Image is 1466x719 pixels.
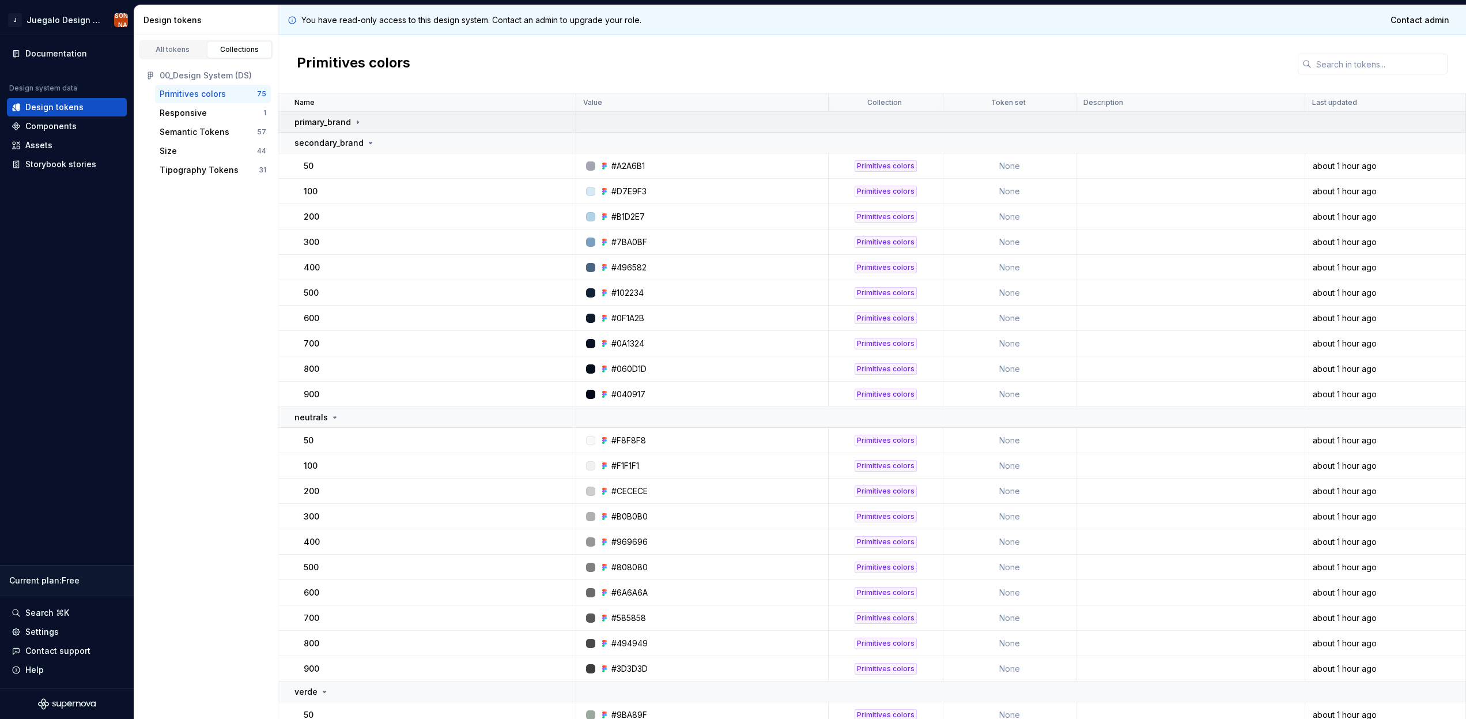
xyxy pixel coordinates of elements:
div: Primitives colors [855,435,917,446]
button: Tipography Tokens31 [155,161,271,179]
div: Current plan : Free [9,575,124,586]
td: None [943,479,1076,504]
div: about 1 hour ago [1306,363,1465,375]
div: Design tokens [143,14,273,26]
td: None [943,382,1076,407]
div: about 1 hour ago [1306,338,1465,349]
a: Responsive1 [155,104,271,122]
div: Primitives colors [855,236,917,248]
div: #D7E9F3 [611,186,647,197]
div: #496582 [611,262,647,273]
div: about 1 hour ago [1306,511,1465,522]
button: Help [7,661,127,679]
div: #808080 [611,562,648,573]
p: 200 [304,211,319,223]
div: about 1 hour ago [1306,313,1465,324]
div: Primitives colors [855,511,917,522]
div: All tokens [144,45,202,54]
a: Storybook stories [7,155,127,174]
div: [PERSON_NAME] [114,2,128,39]
div: #040917 [611,389,645,400]
td: None [943,255,1076,280]
button: Semantic Tokens57 [155,123,271,141]
p: 100 [304,186,318,197]
div: Primitives colors [855,313,917,324]
a: Settings [7,623,127,641]
div: Primitives colors [855,338,917,349]
div: about 1 hour ago [1306,612,1465,624]
div: Search ⌘K [25,607,69,619]
div: #B1D2E7 [611,211,645,223]
div: #F8F8F8 [611,435,646,446]
td: None [943,280,1076,306]
p: 800 [304,363,319,375]
div: #102234 [611,287,644,299]
td: None [943,605,1076,631]
div: about 1 hour ago [1306,435,1465,446]
div: 00_Design System (DS) [160,70,266,81]
p: 500 [304,562,319,573]
div: #B0B0B0 [611,511,648,522]
td: None [943,529,1076,555]
div: Responsive [160,107,207,119]
a: Design tokens [7,98,127,116]
p: Name [294,98,315,107]
p: Collection [867,98,902,107]
td: None [943,555,1076,580]
div: Size [160,145,177,157]
td: None [943,580,1076,605]
button: JJuegalo Design System[PERSON_NAME] [2,7,131,32]
p: 900 [304,663,319,675]
div: Primitives colors [855,485,917,497]
div: Components [25,121,77,132]
div: #0A1324 [611,338,644,349]
div: Storybook stories [25,159,96,170]
div: Collections [211,45,269,54]
button: Primitives colors75 [155,85,271,103]
p: 700 [304,338,319,349]
span: Contact admin [1391,14,1449,26]
td: None [943,504,1076,529]
div: about 1 hour ago [1306,287,1465,299]
td: None [943,428,1076,453]
p: secondary_brand [294,137,364,149]
div: Primitives colors [855,211,917,223]
div: Assets [25,140,52,151]
div: 1 [263,108,266,118]
div: #0F1A2B [611,313,644,324]
p: 700 [304,612,319,624]
td: None [943,229,1076,255]
div: J [8,13,22,27]
td: None [943,453,1076,479]
div: #A2A6B1 [611,160,645,172]
div: Primitives colors [855,536,917,548]
div: #494949 [611,638,648,649]
td: None [943,306,1076,331]
p: 900 [304,389,319,400]
div: about 1 hour ago [1306,160,1465,172]
div: 31 [259,165,266,175]
td: None [943,204,1076,229]
button: Contact support [7,642,127,660]
svg: Supernova Logo [38,698,96,710]
p: Token set [991,98,1026,107]
h2: Primitives colors [297,54,410,74]
div: about 1 hour ago [1306,236,1465,248]
p: 50 [304,160,313,172]
button: Search ⌘K [7,604,127,622]
div: Primitives colors [855,262,917,273]
div: about 1 hour ago [1306,262,1465,273]
div: Settings [25,626,59,638]
p: You have read-only access to this design system. Contact an admin to upgrade your role. [301,14,641,26]
div: Design tokens [25,101,84,113]
div: Primitives colors [855,287,917,299]
div: 57 [257,127,266,137]
td: None [943,356,1076,382]
div: about 1 hour ago [1306,638,1465,649]
td: None [943,656,1076,682]
div: Primitives colors [855,363,917,375]
div: #969696 [611,536,648,548]
a: Documentation [7,44,127,63]
div: Juegalo Design System [27,14,100,26]
a: Size44 [155,142,271,160]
